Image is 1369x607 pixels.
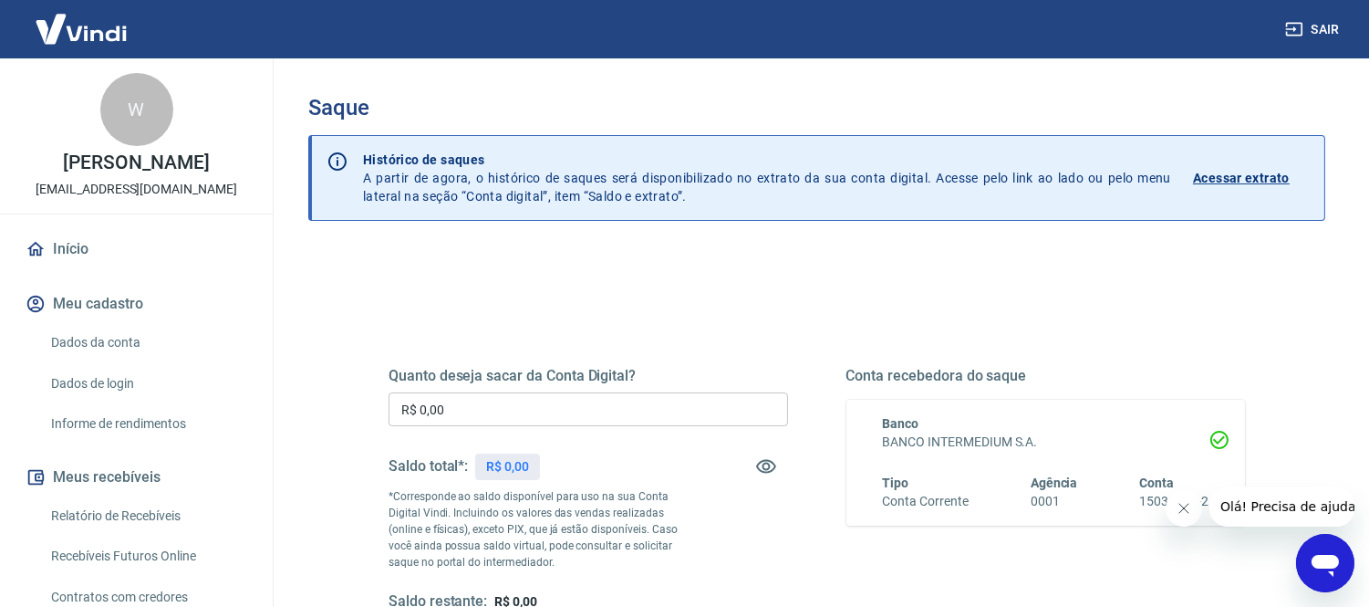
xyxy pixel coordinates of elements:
[883,476,909,490] span: Tipo
[11,13,153,27] span: Olá! Precisa de ajuda?
[63,153,209,173] p: [PERSON_NAME]
[22,1,140,57] img: Vindi
[1166,490,1202,527] iframe: Fechar mensagem
[389,457,468,476] h5: Saldo total*:
[44,497,251,535] a: Relatório de Recebíveis
[883,492,969,511] h6: Conta Corrente
[486,457,529,476] p: R$ 0,00
[1031,476,1078,490] span: Agência
[1209,487,1354,527] iframe: Mensagem da empresa
[22,229,251,269] a: Início
[363,151,1171,169] p: Histórico de saques
[883,433,1209,452] h6: BANCO INTERMEDIUM S.A.
[1139,492,1208,511] h6: 15038023-2
[22,457,251,497] button: Meus recebíveis
[1139,476,1174,490] span: Conta
[1296,534,1354,592] iframe: Botão para abrir a janela de mensagens
[36,180,237,199] p: [EMAIL_ADDRESS][DOMAIN_NAME]
[1281,13,1347,47] button: Sair
[308,95,1325,120] h3: Saque
[44,405,251,443] a: Informe de rendimentos
[389,367,788,385] h5: Quanto deseja sacar da Conta Digital?
[389,488,688,570] p: *Corresponde ao saldo disponível para uso na sua Conta Digital Vindi. Incluindo os valores das ve...
[44,324,251,361] a: Dados da conta
[100,73,173,146] div: W
[846,367,1246,385] h5: Conta recebedora do saque
[1193,151,1310,205] a: Acessar extrato
[22,284,251,324] button: Meu cadastro
[1193,169,1290,187] p: Acessar extrato
[44,365,251,403] a: Dados de login
[1031,492,1078,511] h6: 0001
[363,151,1171,205] p: A partir de agora, o histórico de saques será disponibilizado no extrato da sua conta digital. Ac...
[883,416,919,431] span: Banco
[44,538,251,575] a: Recebíveis Futuros Online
